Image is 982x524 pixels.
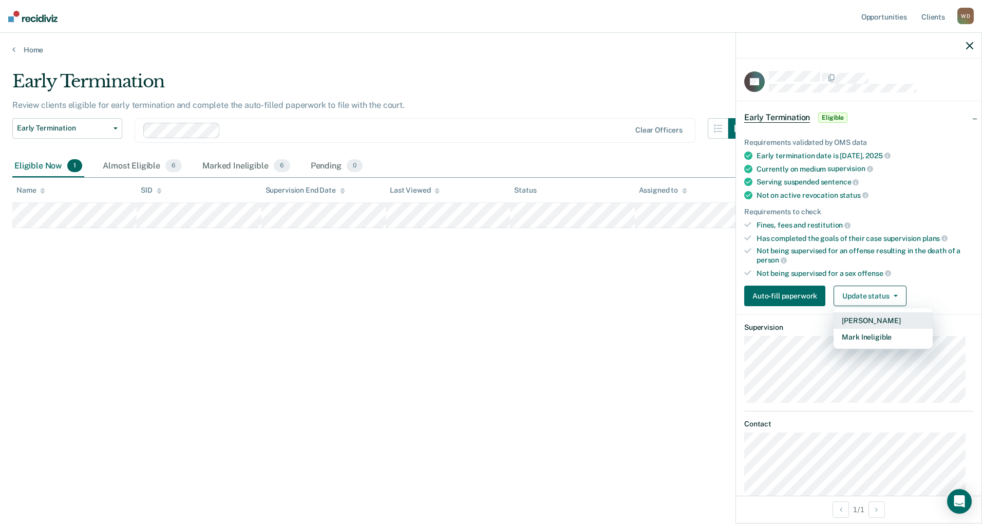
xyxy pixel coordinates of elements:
[514,186,536,195] div: Status
[757,191,973,200] div: Not on active revocation
[947,489,972,514] div: Open Intercom Messenger
[757,177,973,186] div: Serving suspended
[12,100,405,110] p: Review clients eligible for early termination and complete the auto-filled paperwork to file with...
[757,256,787,264] span: person
[736,496,981,523] div: 1 / 1
[12,71,749,100] div: Early Termination
[16,186,45,195] div: Name
[17,124,109,133] span: Early Termination
[200,155,292,178] div: Marked Ineligible
[757,269,973,278] div: Not being supervised for a sex
[840,191,868,199] span: status
[757,234,973,243] div: Has completed the goals of their case supervision
[757,151,973,160] div: Early termination date is [DATE],
[922,234,948,242] span: plans
[807,221,851,229] span: restitution
[347,159,363,173] span: 0
[67,159,82,173] span: 1
[8,11,58,22] img: Recidiviz
[744,208,973,216] div: Requirements to check
[868,501,885,518] button: Next Opportunity
[834,329,933,345] button: Mark Ineligible
[12,155,84,178] div: Eligible Now
[757,220,973,230] div: Fines, fees and
[818,113,847,123] span: Eligible
[827,164,873,173] span: supervision
[834,312,933,329] button: [PERSON_NAME]
[757,164,973,174] div: Currently on medium
[309,155,365,178] div: Pending
[858,269,891,277] span: offense
[744,113,810,123] span: Early Termination
[141,186,162,195] div: SID
[744,286,825,306] button: Auto-fill paperwork
[274,159,290,173] span: 6
[865,152,890,160] span: 2025
[101,155,184,178] div: Almost Eligible
[744,420,973,428] dt: Contact
[757,247,973,264] div: Not being supervised for an offense resulting in the death of a
[957,8,974,24] div: W D
[390,186,440,195] div: Last Viewed
[744,138,973,147] div: Requirements validated by OMS data
[12,45,970,54] a: Home
[639,186,687,195] div: Assigned to
[744,286,829,306] a: Auto-fill paperwork
[833,501,849,518] button: Previous Opportunity
[834,286,906,306] button: Update status
[736,101,981,134] div: Early TerminationEligible
[744,323,973,332] dt: Supervision
[635,126,683,135] div: Clear officers
[165,159,182,173] span: 6
[821,178,859,186] span: sentence
[266,186,345,195] div: Supervision End Date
